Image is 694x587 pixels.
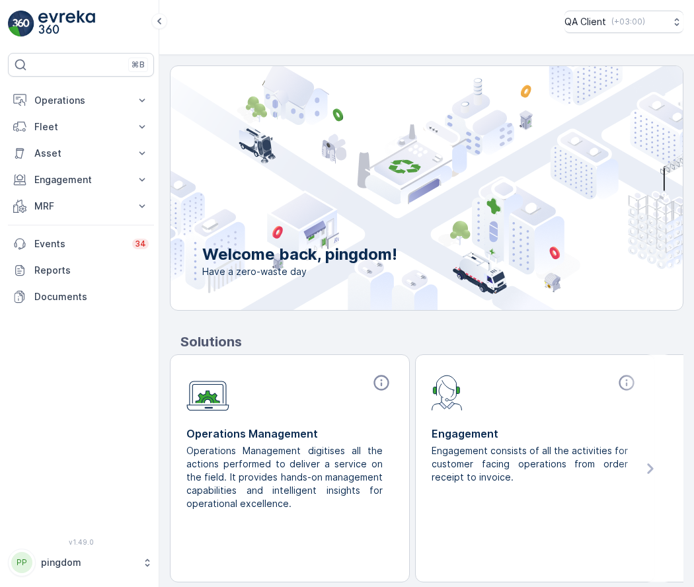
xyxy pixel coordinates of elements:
[186,373,229,411] img: module-icon
[564,11,683,33] button: QA Client(+03:00)
[8,538,154,546] span: v 1.49.0
[202,265,397,278] span: Have a zero-waste day
[11,552,32,573] div: PP
[34,173,128,186] p: Engagement
[8,11,34,37] img: logo
[8,284,154,310] a: Documents
[34,290,149,303] p: Documents
[34,147,128,160] p: Asset
[34,237,124,251] p: Events
[34,200,128,213] p: MRF
[8,167,154,193] button: Engagement
[34,120,128,134] p: Fleet
[34,94,128,107] p: Operations
[8,231,154,257] a: Events34
[8,87,154,114] button: Operations
[432,444,628,484] p: Engagement consists of all the activities for customer facing operations from order receipt to in...
[432,426,638,442] p: Engagement
[111,66,683,310] img: city illustration
[132,59,145,70] p: ⌘B
[38,11,95,37] img: logo_light-DOdMpM7g.png
[186,444,383,510] p: Operations Management digitises all the actions performed to deliver a service on the field. It p...
[564,15,606,28] p: QA Client
[8,114,154,140] button: Fleet
[34,264,149,277] p: Reports
[611,17,645,27] p: ( +03:00 )
[41,556,135,569] p: pingdom
[186,426,393,442] p: Operations Management
[8,257,154,284] a: Reports
[180,332,683,352] p: Solutions
[202,244,397,265] p: Welcome back, pingdom!
[135,239,146,249] p: 34
[8,140,154,167] button: Asset
[8,193,154,219] button: MRF
[8,549,154,576] button: PPpingdom
[432,373,463,411] img: module-icon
